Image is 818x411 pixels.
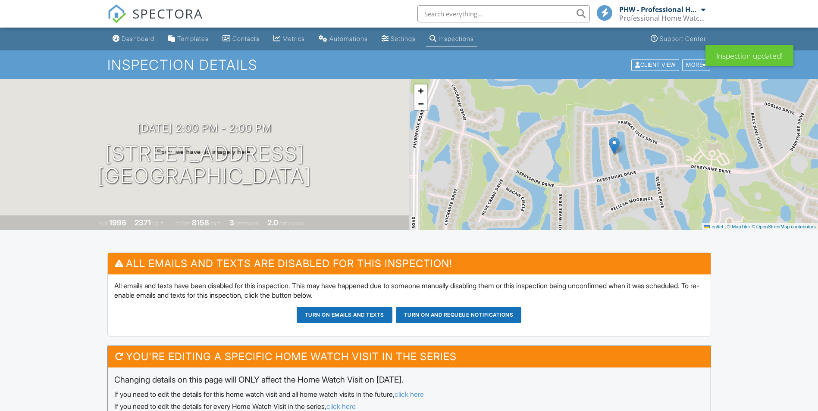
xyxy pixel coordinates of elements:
[177,35,209,42] div: Templates
[752,224,816,229] a: © OpenStreetMap contributors
[609,137,620,155] img: Marker
[135,218,151,227] div: 2371
[229,218,234,227] div: 3
[329,35,368,42] div: Automations
[727,224,750,229] a: © MapTiler
[138,122,272,134] h3: [DATE] 2:00 pm - 2:00 pm
[647,31,709,47] a: Support Center
[414,84,427,97] a: Zoom in
[108,346,711,367] h3: You're editing a specific Home Watch Visit in the series
[414,97,427,110] a: Zoom out
[426,31,477,47] a: Inspections
[704,224,723,229] a: Leaflet
[219,31,263,47] a: Contacts
[114,281,704,300] p: All emails and texts have been disabled for this inspection. This may have happened due to someon...
[630,61,681,68] a: Client View
[297,307,392,323] button: Turn on emails and texts
[418,85,423,96] span: +
[107,57,711,72] h1: Inspection Details
[192,218,209,227] div: 8158
[439,35,474,42] div: Inspections
[631,59,679,71] div: Client View
[97,142,311,188] h1: [STREET_ADDRESS] [GEOGRAPHIC_DATA]
[391,35,416,42] div: Settings
[418,98,423,109] span: −
[705,45,793,66] div: Inspection updated!
[682,59,710,71] div: More
[109,218,126,227] div: 1996
[114,374,404,385] span: Changing details on this page will ONLY affect the Home Watch Visit on [DATE].
[107,4,126,23] img: The Best Home Inspection Software - Spectora
[132,4,203,22] span: SPECTORA
[270,31,308,47] a: Metrics
[279,220,304,227] span: bathrooms
[282,35,305,42] div: Metrics
[98,220,108,227] span: Built
[378,31,419,47] a: Settings
[267,218,278,227] div: 2.0
[232,35,260,42] div: Contacts
[660,35,706,42] div: Support Center
[152,220,164,227] span: sq. ft.
[114,402,704,411] div: If you need to edit the details for every Home Watch Visit in the series,
[108,253,711,274] h3: All emails and texts are disabled for this inspection!
[107,12,203,30] a: SPECTORA
[395,390,424,399] a: click here
[396,307,522,323] button: Turn on and Requeue Notifications
[109,31,158,47] a: Dashboard
[326,402,356,411] a: click here
[619,14,705,22] div: Professional Home Watch & Services LLC
[417,5,590,22] input: Search everything...
[114,389,704,399] div: If you need to edit the details for this home watch visit and all home watch visits in the future,
[165,31,212,47] a: Templates
[122,35,154,42] div: Dashboard
[210,220,221,227] span: sq.ft.
[619,5,699,14] div: PHW - Professional Home Watch
[315,31,371,47] a: Automations (Basic)
[235,220,259,227] span: bedrooms
[172,220,191,227] span: Lot Size
[724,224,726,229] span: |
